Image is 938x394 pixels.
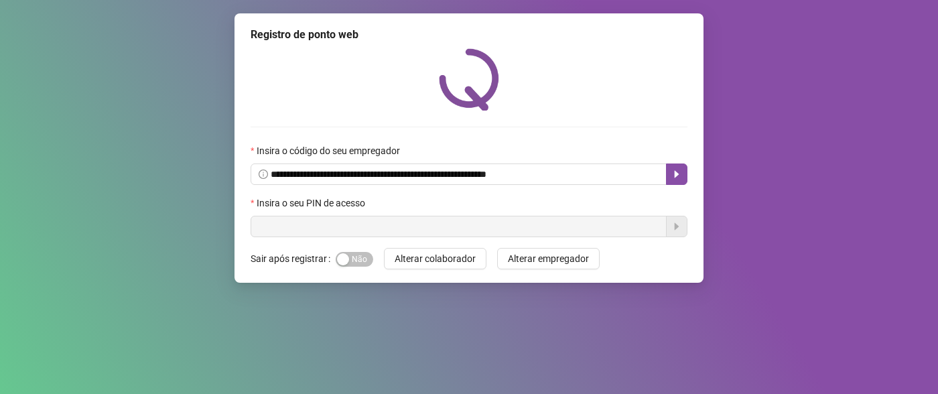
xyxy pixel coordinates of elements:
span: caret-right [671,169,682,180]
button: Alterar colaborador [384,248,486,269]
label: Insira o código do seu empregador [251,143,409,158]
img: QRPoint [439,48,499,111]
button: Alterar empregador [497,248,600,269]
label: Sair após registrar [251,248,336,269]
span: info-circle [259,170,268,179]
label: Insira o seu PIN de acesso [251,196,374,210]
span: Alterar empregador [508,251,589,266]
span: Alterar colaborador [395,251,476,266]
div: Registro de ponto web [251,27,687,43]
